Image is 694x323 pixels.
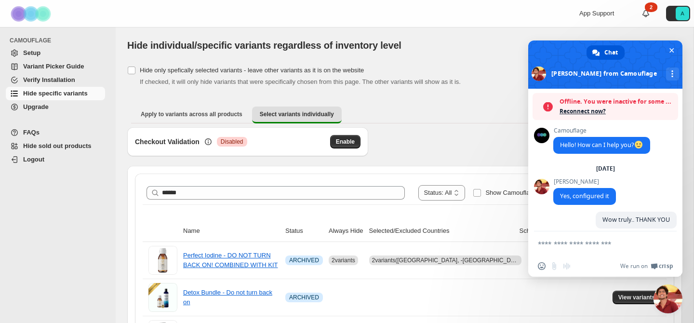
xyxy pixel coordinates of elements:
[289,256,319,264] span: ARCHIVED
[560,97,673,107] span: Offline. You were inactive for some time.
[23,129,40,136] span: FAQs
[148,246,177,275] img: Perfect Iodine - DO NOT TURN BACK ON! COMBINED WITH KIT
[645,2,657,12] div: 2
[135,137,200,147] h3: Checkout Validation
[330,135,360,148] button: Enable
[140,67,364,74] span: Hide only spefically selected variants - leave other variants as it is on the website
[289,294,319,301] span: ARCHIVED
[596,166,615,172] div: [DATE]
[180,220,282,242] th: Name
[553,127,650,134] span: Camouflage
[366,220,517,242] th: Selected/Excluded Countries
[10,37,109,44] span: CAMOUFLAGE
[560,107,673,116] span: Reconnect now?
[613,291,661,304] button: View variants
[666,6,690,21] button: Avatar with initials A
[6,126,105,139] a: FAQs
[538,240,652,248] textarea: Compose your message...
[6,46,105,60] a: Setup
[6,73,105,87] a: Verify Installation
[8,0,56,27] img: Camouflage
[23,156,44,163] span: Logout
[372,257,525,264] span: 2 variants ([GEOGRAPHIC_DATA], -[GEOGRAPHIC_DATA])
[23,142,92,149] span: Hide sold out products
[23,103,49,110] span: Upgrade
[6,87,105,100] a: Hide specific variants
[148,283,177,312] img: Detox Bundle - Do not turn back on
[666,67,679,81] div: More channels
[676,7,689,20] span: Avatar with initials A
[336,138,355,146] span: Enable
[620,262,648,270] span: We run on
[6,139,105,153] a: Hide sold out products
[252,107,342,123] button: Select variants individually
[127,40,401,51] span: Hide individual/specific variants regardless of inventory level
[553,178,616,185] span: [PERSON_NAME]
[681,11,684,16] text: A
[282,220,326,242] th: Status
[579,10,614,17] span: App Support
[6,153,105,166] a: Logout
[260,110,334,118] span: Select variants individually
[560,192,609,200] span: Yes, configured it
[618,294,655,301] span: View variants
[517,220,567,242] th: Scheduled Hide
[667,45,677,55] span: Close chat
[602,215,670,224] span: Wow truly.. THANK YOU
[183,289,272,306] a: Detox Bundle - Do not turn back on
[538,262,546,270] span: Insert an emoji
[587,45,625,60] div: Chat
[23,76,75,83] span: Verify Installation
[6,60,105,73] a: Variant Picker Guide
[221,138,243,146] span: Disabled
[641,9,651,18] a: 2
[620,262,673,270] a: We run onCrisp
[659,262,673,270] span: Crisp
[326,220,366,242] th: Always Hide
[6,100,105,114] a: Upgrade
[604,45,618,60] span: Chat
[141,110,242,118] span: Apply to variants across all products
[485,189,590,196] span: Show Camouflage managed products
[23,90,88,97] span: Hide specific variants
[23,63,84,70] span: Variant Picker Guide
[654,284,682,313] div: Close chat
[560,141,643,149] span: Hello! How can I help you?
[23,49,40,56] span: Setup
[140,78,461,85] span: If checked, it will only hide variants that were specifically chosen from this page. The other va...
[332,257,355,264] span: 2 variants
[183,252,278,269] a: Perfect Iodine - DO NOT TURN BACK ON! COMBINED WITH KIT
[133,107,250,122] button: Apply to variants across all products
